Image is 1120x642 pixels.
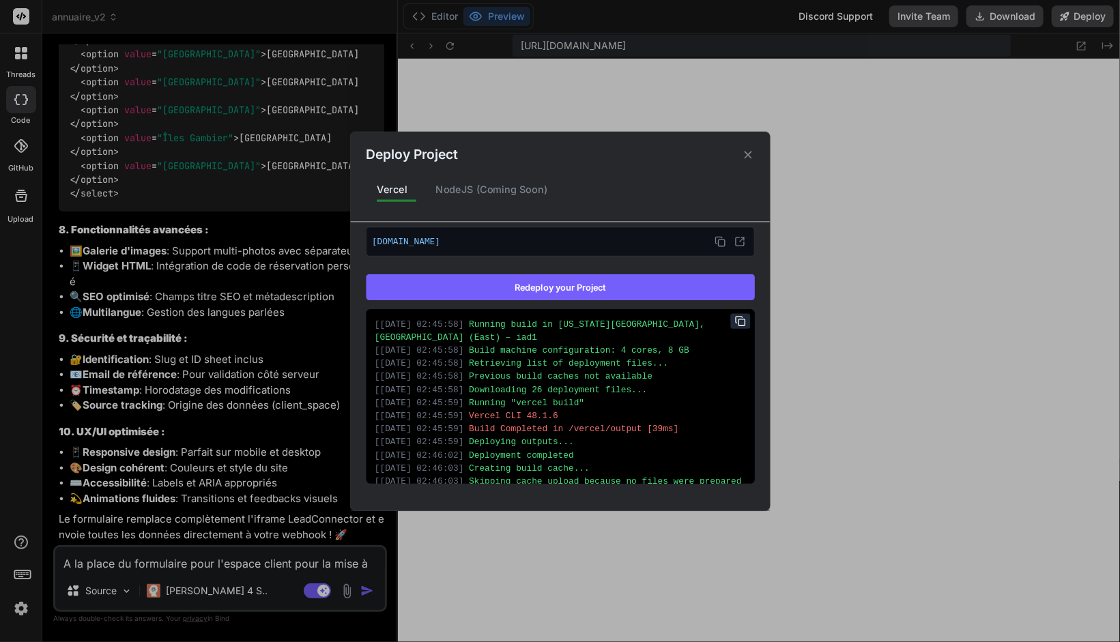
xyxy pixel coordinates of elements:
[366,145,457,164] h2: Deploy Project
[375,463,464,473] span: [ [DATE] 02:46:03 ]
[375,343,746,356] div: Build machine configuration: 4 cores, 8 GB
[425,175,558,204] div: NodeJS (Coming Soon)
[731,233,749,250] button: Open in new tab
[375,411,464,420] span: [ [DATE] 02:45:59 ]
[711,233,729,250] button: Copy URL
[375,461,746,474] div: Creating build cache...
[375,383,746,396] div: Downloading 26 deployment files...
[375,317,746,343] div: Running build in [US_STATE][GEOGRAPHIC_DATA], [GEOGRAPHIC_DATA] (East) – iad1
[375,437,464,446] span: [ [DATE] 02:45:59 ]
[375,422,746,435] div: Build Completed in /vercel/output [39ms]
[375,384,464,394] span: [ [DATE] 02:45:58 ]
[375,396,746,409] div: Running "vercel build"
[375,409,746,422] div: Vercel CLI 48.1.6
[375,370,746,383] div: Previous build caches not available
[375,450,464,459] span: [ [DATE] 02:46:02 ]
[375,357,746,370] div: Retrieving list of deployment files...
[366,209,755,222] label: Deployment URL
[366,175,418,204] div: Vercel
[375,474,746,487] div: Skipping cache upload because no files were prepared
[375,424,464,433] span: [ [DATE] 02:45:59 ]
[375,358,464,368] span: [ [DATE] 02:45:58 ]
[375,398,464,407] span: [ [DATE] 02:45:59 ]
[375,345,464,355] span: [ [DATE] 02:45:58 ]
[375,319,464,328] span: [ [DATE] 02:45:58 ]
[375,371,464,381] span: [ [DATE] 02:45:58 ]
[730,313,750,328] button: Copy URL
[375,476,464,486] span: [ [DATE] 02:46:03 ]
[375,435,746,448] div: Deploying outputs...
[375,448,746,461] div: Deployment completed
[366,274,755,300] button: Redeploy your Project
[372,233,749,250] p: [DOMAIN_NAME]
